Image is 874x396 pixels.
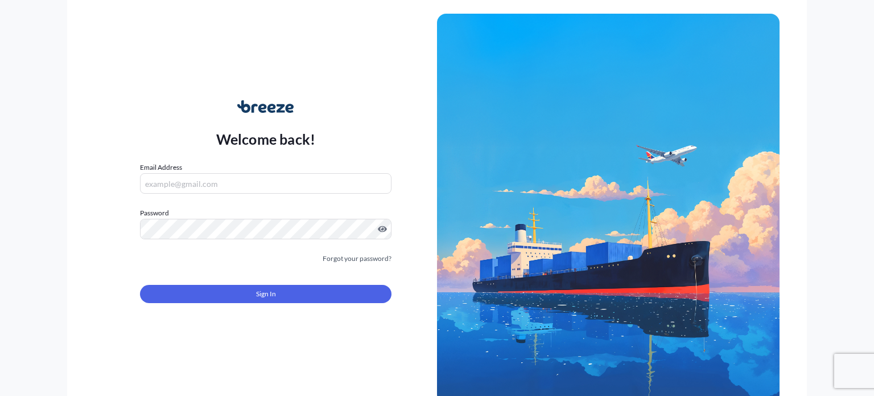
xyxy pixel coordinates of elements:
label: Password [140,207,391,219]
button: Sign In [140,285,391,303]
span: Sign In [256,288,276,300]
button: Show password [378,224,387,234]
label: Email Address [140,162,182,173]
a: Forgot your password? [323,253,391,264]
input: example@gmail.com [140,173,391,194]
p: Welcome back! [216,130,316,148]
